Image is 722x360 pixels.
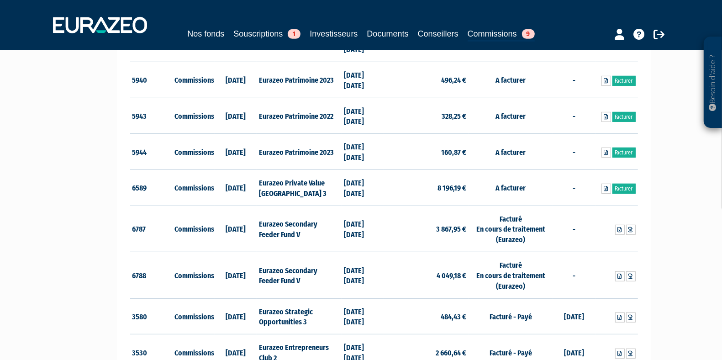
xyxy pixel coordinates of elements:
[469,252,553,299] td: Facturé En cours de traitement (Eurazeo)
[257,98,341,134] td: Eurazeo Patrimoine 2022
[522,29,535,39] span: 9
[215,252,257,299] td: [DATE]
[553,298,596,334] td: [DATE]
[553,169,596,206] td: -
[342,298,384,334] td: [DATE] [DATE]
[384,252,469,299] td: 4 049,18 €
[367,27,409,40] a: Documents
[215,206,257,252] td: [DATE]
[469,98,553,134] td: A facturer
[553,206,596,252] td: -
[130,134,173,170] td: 5944
[172,206,215,252] td: Commissions
[215,169,257,206] td: [DATE]
[215,134,257,170] td: [DATE]
[342,134,384,170] td: [DATE] [DATE]
[172,169,215,206] td: Commissions
[342,62,384,98] td: [DATE] [DATE]
[187,27,224,40] a: Nos fonds
[553,252,596,299] td: -
[418,27,458,40] a: Conseillers
[172,298,215,334] td: Commissions
[130,252,173,299] td: 6788
[342,169,384,206] td: [DATE] [DATE]
[384,298,469,334] td: 484,43 €
[469,62,553,98] td: A facturer
[612,148,636,158] a: Facturer
[612,184,636,194] a: Facturer
[468,27,535,42] a: Commissions9
[172,252,215,299] td: Commissions
[553,98,596,134] td: -
[469,134,553,170] td: A facturer
[53,17,147,33] img: 1732889491-logotype_eurazeo_blanc_rvb.png
[384,98,469,134] td: 328,25 €
[130,298,173,334] td: 3580
[172,134,215,170] td: Commissions
[130,62,173,98] td: 5940
[553,134,596,170] td: -
[257,169,341,206] td: Eurazeo Private Value [GEOGRAPHIC_DATA] 3
[172,62,215,98] td: Commissions
[288,29,300,39] span: 1
[257,206,341,252] td: Eurazeo Secondary Feeder Fund V
[342,252,384,299] td: [DATE] [DATE]
[384,134,469,170] td: 160,87 €
[342,98,384,134] td: [DATE] [DATE]
[215,298,257,334] td: [DATE]
[310,27,358,40] a: Investisseurs
[215,98,257,134] td: [DATE]
[708,42,718,124] p: Besoin d'aide ?
[257,134,341,170] td: Eurazeo Patrimoine 2023
[257,62,341,98] td: Eurazeo Patrimoine 2023
[553,62,596,98] td: -
[257,298,341,334] td: Eurazeo Strategic Opportunities 3
[257,252,341,299] td: Eurazeo Secondary Feeder Fund V
[469,298,553,334] td: Facturé - Payé
[384,206,469,252] td: 3 867,95 €
[130,169,173,206] td: 6589
[342,206,384,252] td: [DATE] [DATE]
[130,98,173,134] td: 5943
[612,76,636,86] a: Facturer
[469,169,553,206] td: A facturer
[612,112,636,122] a: Facturer
[469,206,553,252] td: Facturé En cours de traitement (Eurazeo)
[215,62,257,98] td: [DATE]
[384,169,469,206] td: 8 196,19 €
[172,98,215,134] td: Commissions
[130,206,173,252] td: 6787
[233,27,300,40] a: Souscriptions1
[384,62,469,98] td: 496,24 €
